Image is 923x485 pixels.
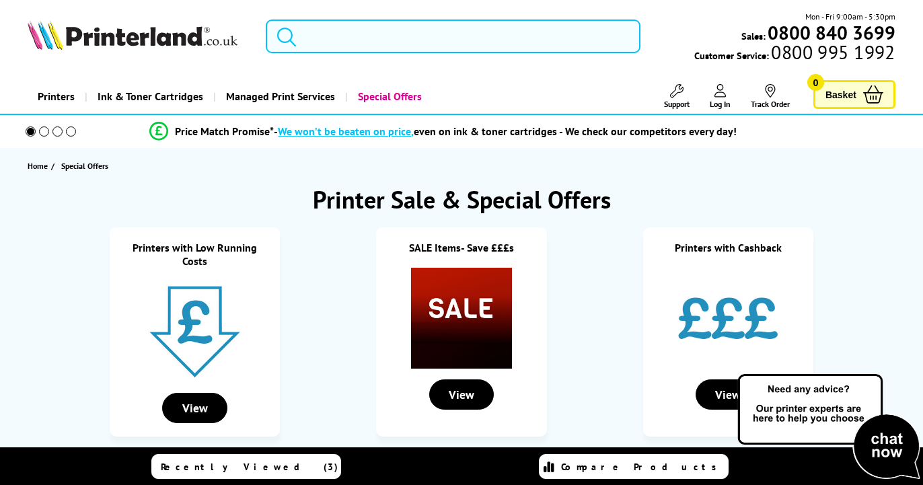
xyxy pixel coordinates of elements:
[751,84,790,109] a: Track Order
[274,124,737,138] div: - even on ink & toner cartridges - We check our competitors every day!
[175,124,274,138] span: Price Match Promise*
[768,20,895,45] b: 0800 840 3699
[151,454,341,479] a: Recently Viewed (3)
[213,79,345,114] a: Managed Print Services
[664,84,690,109] a: Support
[696,388,761,402] a: View
[539,454,729,479] a: Compare Products
[98,79,203,114] span: Ink & Toner Cartridges
[28,20,237,50] img: Printerland Logo
[813,80,895,109] a: Basket 0
[710,99,731,109] span: Log In
[825,85,856,104] span: Basket
[162,393,227,423] div: View
[409,241,514,254] a: SALE Items- Save £££s
[677,268,778,369] img: Printers with Cashback
[561,461,724,473] span: Compare Products
[807,74,824,91] span: 0
[145,281,246,382] img: Printers with Low Running Costs
[741,30,766,42] span: Sales:
[696,379,761,410] div: View
[429,388,494,402] a: View
[13,184,910,215] h1: Printer Sale & Special Offers
[429,379,494,410] div: View
[766,26,895,39] a: 0800 840 3699
[61,161,108,171] span: Special Offers
[85,79,213,114] a: Ink & Toner Cartridges
[664,99,690,109] span: Support
[411,268,512,369] img: SALE Items- Save £££s
[28,159,51,173] a: Home
[805,10,895,23] span: Mon - Fri 9:00am - 5:30pm
[133,241,257,268] a: Printers with Low Running Costs
[675,241,782,254] a: Printers with Cashback
[278,124,414,138] span: We won’t be beaten on price,
[7,120,880,143] li: modal_Promise
[735,372,923,482] img: Open Live Chat window
[710,84,731,109] a: Log In
[345,79,432,114] a: Special Offers
[28,79,85,114] a: Printers
[161,461,338,473] span: Recently Viewed (3)
[769,46,895,59] span: 0800 995 1992
[28,20,249,52] a: Printerland Logo
[694,46,895,62] span: Customer Service:
[162,402,227,415] a: View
